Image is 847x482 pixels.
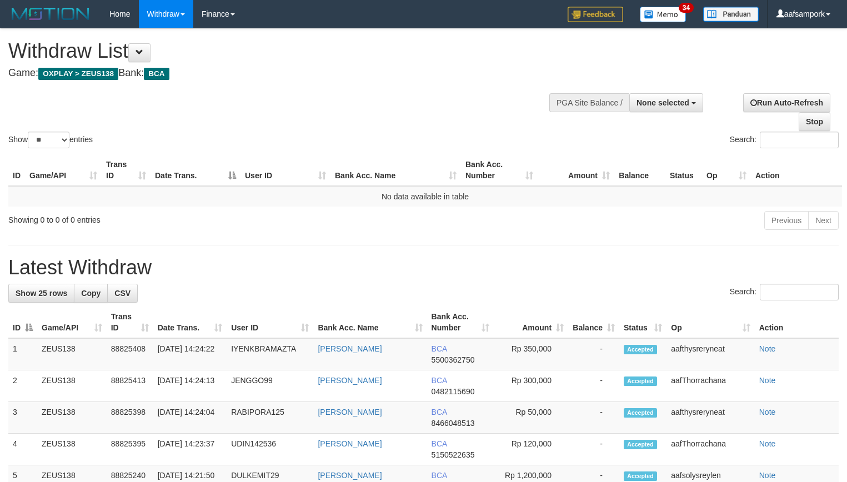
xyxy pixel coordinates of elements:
[764,211,809,230] a: Previous
[494,307,568,338] th: Amount: activate to sort column ascending
[107,370,153,402] td: 88825413
[494,434,568,465] td: Rp 120,000
[107,307,153,338] th: Trans ID: activate to sort column ascending
[16,289,67,298] span: Show 25 rows
[799,112,830,131] a: Stop
[74,284,108,303] a: Copy
[432,408,447,416] span: BCA
[318,408,382,416] a: [PERSON_NAME]
[318,344,382,353] a: [PERSON_NAME]
[629,93,703,112] button: None selected
[432,419,475,428] span: Copy 8466048513 to clipboard
[494,402,568,434] td: Rp 50,000
[760,284,839,300] input: Search:
[568,338,619,370] td: -
[37,307,107,338] th: Game/API: activate to sort column ascending
[432,376,447,385] span: BCA
[318,439,382,448] a: [PERSON_NAME]
[549,93,629,112] div: PGA Site Balance /
[107,284,138,303] a: CSV
[153,338,227,370] td: [DATE] 14:24:22
[28,132,69,148] select: Showentries
[494,370,568,402] td: Rp 300,000
[432,439,447,448] span: BCA
[665,154,702,186] th: Status
[461,154,538,186] th: Bank Acc. Number: activate to sort column ascending
[37,370,107,402] td: ZEUS138
[759,408,776,416] a: Note
[432,387,475,396] span: Copy 0482115690 to clipboard
[227,338,313,370] td: IYENKBRAMAZTA
[81,289,101,298] span: Copy
[568,434,619,465] td: -
[432,355,475,364] span: Copy 5500362750 to clipboard
[107,402,153,434] td: 88825398
[568,402,619,434] td: -
[702,154,751,186] th: Op: activate to sort column ascending
[37,402,107,434] td: ZEUS138
[8,40,554,62] h1: Withdraw List
[8,434,37,465] td: 4
[703,7,759,22] img: panduan.png
[640,7,686,22] img: Button%20Memo.svg
[227,402,313,434] td: RABIPORA125
[619,307,666,338] th: Status: activate to sort column ascending
[151,154,240,186] th: Date Trans.: activate to sort column descending
[614,154,665,186] th: Balance
[624,376,657,386] span: Accepted
[153,434,227,465] td: [DATE] 14:23:37
[227,307,313,338] th: User ID: activate to sort column ascending
[114,289,131,298] span: CSV
[432,450,475,459] span: Copy 5150522635 to clipboard
[636,98,689,107] span: None selected
[666,434,754,465] td: aafThorrachana
[759,471,776,480] a: Note
[37,434,107,465] td: ZEUS138
[666,338,754,370] td: aafthysreryneat
[8,257,839,279] h1: Latest Withdraw
[751,154,842,186] th: Action
[8,284,74,303] a: Show 25 rows
[624,345,657,354] span: Accepted
[318,471,382,480] a: [PERSON_NAME]
[37,338,107,370] td: ZEUS138
[240,154,330,186] th: User ID: activate to sort column ascending
[8,402,37,434] td: 3
[25,154,102,186] th: Game/API: activate to sort column ascending
[8,154,25,186] th: ID
[666,402,754,434] td: aafthysreryneat
[153,370,227,402] td: [DATE] 14:24:13
[8,68,554,79] h4: Game: Bank:
[755,307,839,338] th: Action
[102,154,151,186] th: Trans ID: activate to sort column ascending
[8,338,37,370] td: 1
[227,434,313,465] td: UDIN142536
[318,376,382,385] a: [PERSON_NAME]
[227,370,313,402] td: JENGGO99
[107,338,153,370] td: 88825408
[107,434,153,465] td: 88825395
[144,68,169,80] span: BCA
[153,402,227,434] td: [DATE] 14:24:04
[313,307,427,338] th: Bank Acc. Name: activate to sort column ascending
[432,471,447,480] span: BCA
[494,338,568,370] td: Rp 350,000
[760,132,839,148] input: Search:
[8,132,93,148] label: Show entries
[730,284,839,300] label: Search:
[624,471,657,481] span: Accepted
[759,344,776,353] a: Note
[568,7,623,22] img: Feedback.jpg
[38,68,118,80] span: OXPLAY > ZEUS138
[759,376,776,385] a: Note
[624,440,657,449] span: Accepted
[427,307,494,338] th: Bank Acc. Number: activate to sort column ascending
[8,370,37,402] td: 2
[568,370,619,402] td: -
[743,93,830,112] a: Run Auto-Refresh
[730,132,839,148] label: Search:
[330,154,461,186] th: Bank Acc. Name: activate to sort column ascending
[666,307,754,338] th: Op: activate to sort column ascending
[624,408,657,418] span: Accepted
[8,6,93,22] img: MOTION_logo.png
